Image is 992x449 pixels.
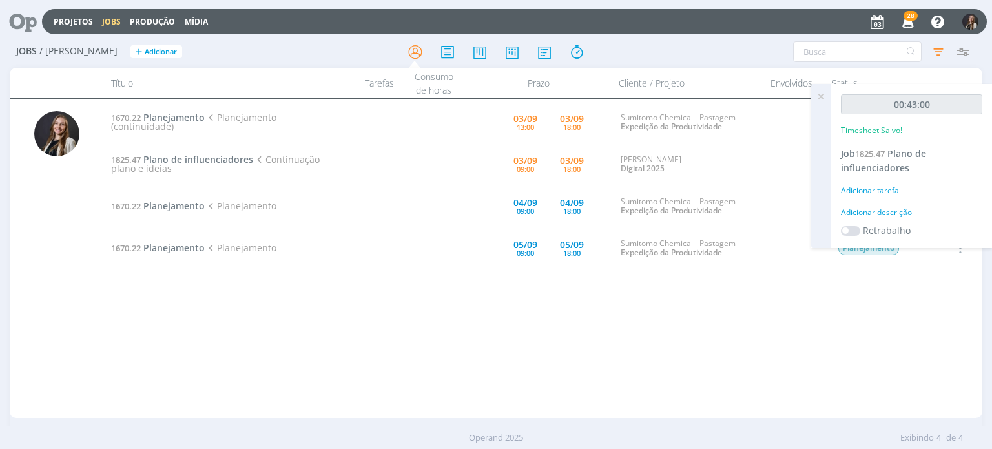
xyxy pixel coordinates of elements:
a: Projetos [54,16,93,27]
div: 18:00 [563,165,581,172]
div: 03/09 [513,156,537,165]
a: Job1825.47Plano de influenciadores [841,147,926,174]
div: Sumitomo Chemical - Pastagem [621,197,754,216]
div: 05/09 [560,240,584,249]
span: 4 [936,432,941,444]
div: 09:00 [517,165,534,172]
div: [PERSON_NAME] [621,155,754,174]
div: Título [103,68,324,98]
span: Exibindo [900,432,934,444]
span: / [PERSON_NAME] [39,46,118,57]
span: Plano de influenciadores [143,153,253,165]
span: Jobs [16,46,37,57]
span: ----- [544,242,553,254]
span: 1825.47 [855,148,885,160]
span: 1825.47 [111,154,141,165]
div: Sumitomo Chemical - Pastagem [621,239,754,258]
a: Mídia [185,16,208,27]
span: Plano de influenciadores [841,147,926,174]
span: Planejamento [143,111,205,123]
div: Tarefas [324,68,402,98]
a: Expedição da Produtividade [621,247,722,258]
a: Expedição da Produtividade [621,205,722,216]
span: Adicionar [145,48,177,56]
div: Adicionar descrição [841,207,982,218]
div: 03/09 [560,114,584,123]
span: 1670.22 [111,200,141,212]
span: ----- [544,116,553,128]
div: Consumo de horas [402,68,466,98]
img: L [34,111,79,156]
span: Planejamento [143,242,205,254]
button: Mídia [181,17,212,27]
div: Sumitomo Chemical - Pastagem [621,113,754,132]
span: ----- [544,158,553,170]
a: 1670.22Planejamento [111,111,205,123]
p: Timesheet Salvo! [841,125,902,136]
div: 04/09 [513,198,537,207]
button: Projetos [50,17,97,27]
div: 09:00 [517,207,534,214]
span: Planejamento [205,242,276,254]
span: 4 [958,432,963,444]
span: ----- [544,200,553,212]
a: Produção [130,16,175,27]
a: 1670.22Planejamento [111,242,205,254]
span: 28 [904,11,918,21]
span: Planejamento (continuidade) [111,111,276,132]
div: 04/09 [560,198,584,207]
a: 1670.22Planejamento [111,200,205,212]
span: + [136,45,142,59]
div: 13:00 [517,123,534,131]
input: Busca [793,41,922,62]
button: Jobs [98,17,125,27]
label: Retrabalho [863,224,911,237]
div: 03/09 [513,114,537,123]
div: Cliente / Projeto [611,68,759,98]
a: Digital 2025 [621,163,665,174]
a: 1825.47Plano de influenciadores [111,153,253,165]
button: Produção [126,17,179,27]
span: Planejamento [143,200,205,212]
div: 18:00 [563,249,581,256]
span: 1670.22 [111,242,141,254]
span: Continuação plano e ideias [111,153,319,174]
div: Adicionar tarefa [841,185,982,196]
span: Planejamento [838,241,899,255]
div: 18:00 [563,207,581,214]
div: 05/09 [513,240,537,249]
span: Planejamento [205,200,276,212]
button: L [962,10,979,33]
div: 03/09 [560,156,584,165]
button: +Adicionar [130,45,182,59]
a: Expedição da Produtividade [621,121,722,132]
div: Envolvidos [759,68,824,98]
button: 28 [894,10,920,34]
a: Jobs [102,16,121,27]
span: de [946,432,956,444]
img: L [962,14,978,30]
div: Prazo [466,68,611,98]
div: 09:00 [517,249,534,256]
div: 18:00 [563,123,581,131]
span: 1670.22 [111,112,141,123]
div: Status [824,68,934,98]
